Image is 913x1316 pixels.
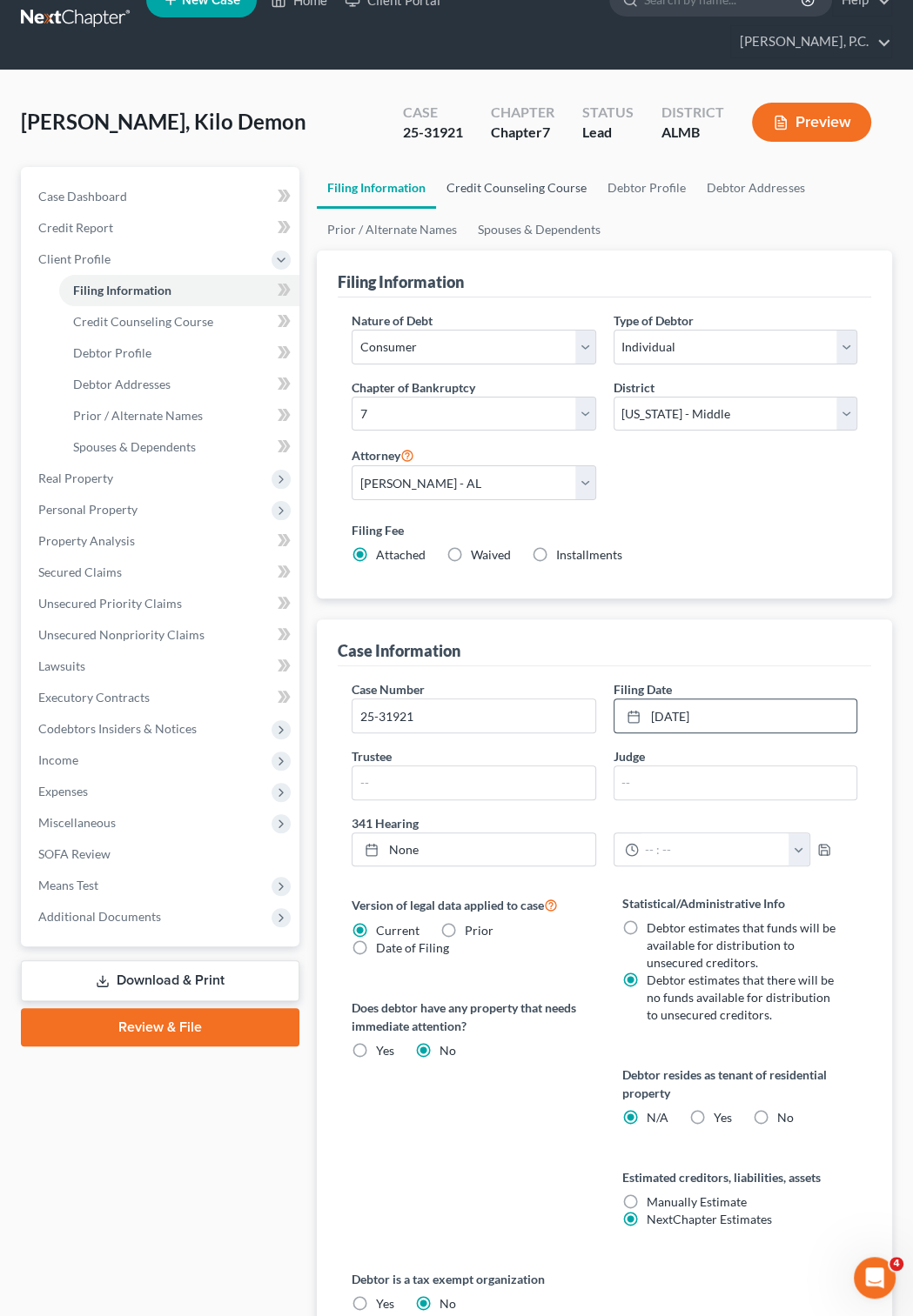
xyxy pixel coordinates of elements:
div: Filing Information [338,271,464,292]
a: None [352,833,594,866]
label: Debtor is a tax exempt organization [352,1270,857,1288]
span: Filing Information [73,283,171,297]
span: Spouses & Dependents [73,439,196,454]
span: Executory Contracts [38,690,150,705]
div: District [661,103,724,123]
div: 25-31921 [403,123,463,143]
div: Chapter [491,123,554,143]
a: Prior / Alternate Names [317,209,467,251]
a: Unsecured Priority Claims [24,588,299,619]
a: Debtor Addresses [59,369,299,400]
label: Case Number [352,680,425,698]
label: Trustee [352,747,392,765]
span: Unsecured Priority Claims [38,596,182,611]
span: Debtor Profile [73,345,151,360]
span: Yes [714,1110,732,1125]
div: Status [582,103,634,123]
span: No [777,1110,794,1125]
input: -- [614,766,856,799]
span: NextChapter Estimates [647,1212,772,1226]
a: Credit Report [24,212,299,244]
a: Spouses & Dependents [467,209,611,251]
span: Prior / Alternate Names [73,408,203,423]
span: No [440,1296,456,1311]
a: Credit Counseling Course [59,306,299,337]
label: Statistical/Administrative Info [622,894,857,912]
span: Prior [465,923,493,938]
input: Enter case number... [352,699,594,732]
span: 4 [890,1257,903,1271]
div: Case [403,103,463,123]
span: SOFA Review [38,846,111,861]
button: Preview [752,103,871,142]
a: Property Analysis [24,525,299,557]
a: Prior / Alternate Names [59,400,299,431]
label: District [614,378,655,397]
label: Does debtor have any property that needs immediate attention? [352,999,587,1035]
a: Lawsuits [24,651,299,682]
a: [DATE] [614,699,856,732]
span: Property Analysis [38,533,135,548]
span: Credit Report [38,220,113,235]
span: Credit Counseling Course [73,314,213,329]
div: Lead [582,123,634,143]
span: Means Test [38,878,98,892]
label: 341 Hearing [343,814,866,832]
span: Installments [556,547,622,562]
label: Estimated creditors, liabilities, assets [622,1168,857,1186]
span: Attached [376,547,426,562]
span: Codebtors Insiders & Notices [38,721,197,736]
iframe: Intercom live chat [854,1257,896,1299]
label: Nature of Debt [352,311,433,330]
span: Additional Documents [38,909,161,924]
span: Miscellaneous [38,815,116,830]
span: No [440,1043,456,1058]
span: N/A [647,1110,668,1125]
label: Filing Date [614,680,672,698]
a: Debtor Addresses [696,167,815,209]
label: Debtor resides as tenant of residential property [622,1065,857,1102]
a: [PERSON_NAME], P.C. [731,26,891,57]
span: Yes [376,1043,394,1058]
a: Debtor Profile [597,167,696,209]
div: Case Information [338,640,460,661]
span: Income [38,752,78,767]
a: Executory Contracts [24,682,299,713]
a: Download & Print [21,960,299,1001]
a: Unsecured Nonpriority Claims [24,619,299,651]
input: -- [352,766,594,799]
span: Case Dashboard [38,189,127,204]
label: Version of legal data applied to case [352,894,587,915]
label: Judge [614,747,645,765]
a: Case Dashboard [24,181,299,212]
span: Date of Filing [376,940,449,955]
a: Secured Claims [24,557,299,588]
span: Lawsuits [38,658,85,673]
span: Waived [471,547,511,562]
a: Credit Counseling Course [436,167,597,209]
span: [PERSON_NAME], Kilo Demon [21,109,306,134]
span: Unsecured Nonpriority Claims [38,627,205,642]
label: Filing Fee [352,521,857,539]
a: SOFA Review [24,838,299,870]
span: Debtor Addresses [73,377,171,391]
a: Filing Information [317,167,436,209]
span: Debtor estimates that there will be no funds available for distribution to unsecured creditors. [647,972,834,1022]
span: Yes [376,1296,394,1311]
label: Type of Debtor [614,311,694,330]
a: Review & File [21,1008,299,1046]
span: Expenses [38,784,88,798]
span: 7 [542,124,550,140]
span: Debtor estimates that funds will be available for distribution to unsecured creditors. [647,920,836,970]
div: Chapter [491,103,554,123]
label: Attorney [352,444,414,465]
label: Chapter of Bankruptcy [352,378,475,397]
a: Debtor Profile [59,337,299,369]
div: ALMB [661,123,724,143]
span: Manually Estimate [647,1194,747,1209]
a: Spouses & Dependents [59,431,299,463]
input: -- : -- [639,833,789,866]
span: Current [376,923,420,938]
span: Client Profile [38,251,111,266]
span: Secured Claims [38,564,122,579]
